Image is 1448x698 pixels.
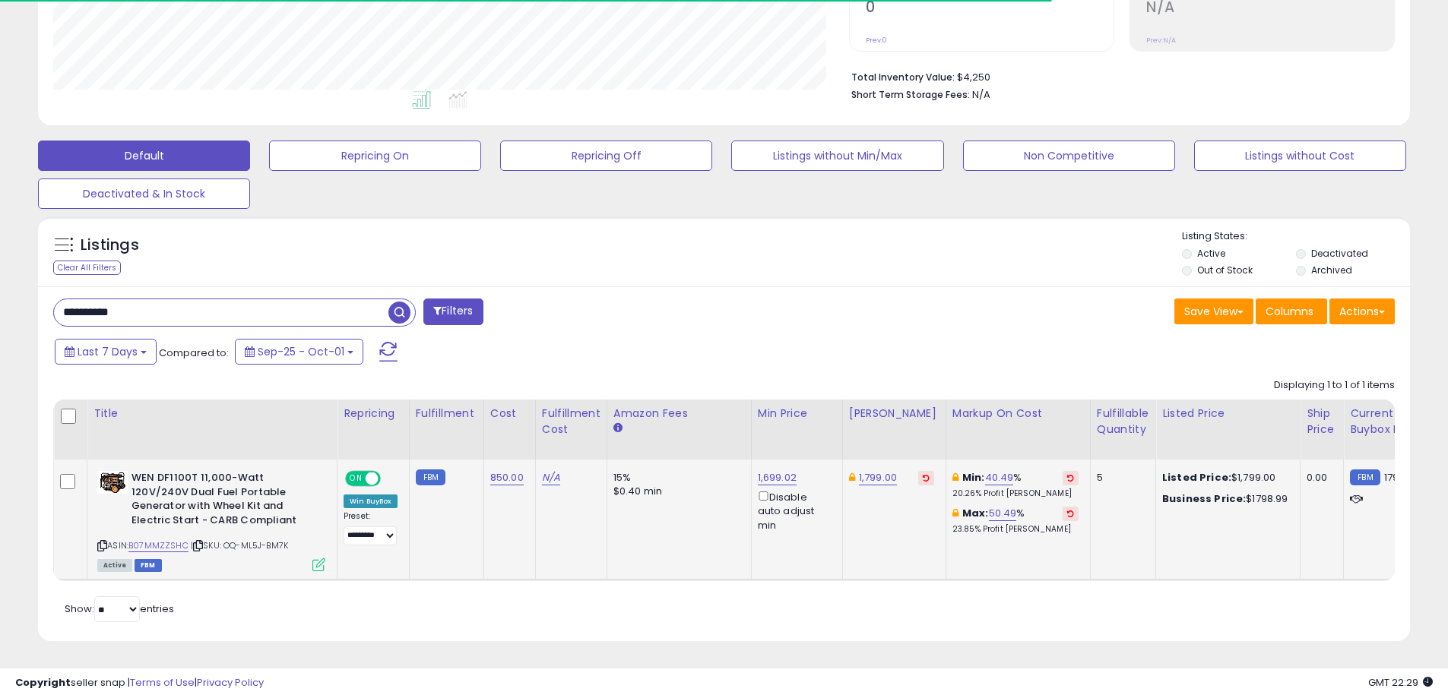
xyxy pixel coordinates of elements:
button: Non Competitive [963,141,1175,171]
button: Sep-25 - Oct-01 [235,339,363,365]
div: seller snap | | [15,676,264,690]
p: 23.85% Profit [PERSON_NAME] [952,524,1079,535]
b: Short Term Storage Fees: [851,88,970,101]
b: Business Price: [1162,491,1246,506]
div: $1,799.00 [1162,471,1288,485]
div: Cost [490,406,529,422]
th: The percentage added to the cost of goods (COGS) that forms the calculator for Min & Max prices. [946,400,1090,460]
h5: Listings [81,235,139,256]
button: Listings without Cost [1194,141,1406,171]
div: 0.00 [1307,471,1332,485]
div: Listed Price [1162,406,1294,422]
small: Prev: 0 [866,36,887,45]
div: Title [93,406,331,422]
button: Repricing Off [500,141,712,171]
span: Compared to: [159,346,229,360]
button: Deactivated & In Stock [38,178,250,209]
span: OFF [379,472,403,485]
b: Min: [962,470,985,485]
div: Ship Price [1307,406,1337,437]
button: Filters [423,298,483,325]
button: Last 7 Days [55,339,157,365]
div: 15% [613,471,740,485]
div: % [952,471,1079,499]
div: % [952,507,1079,535]
div: 5 [1097,471,1144,485]
label: Archived [1311,264,1352,276]
label: Active [1197,247,1225,260]
span: FBM [135,559,162,572]
span: N/A [972,87,990,102]
a: B07MMZZSHC [128,539,189,552]
span: Columns [1266,304,1313,319]
b: Max: [962,506,989,520]
button: Save View [1174,298,1253,324]
div: $1798.99 [1162,492,1288,506]
span: 2025-10-9 22:29 GMT [1368,675,1433,690]
a: 50.49 [989,506,1017,521]
li: $4,250 [851,67,1383,85]
label: Out of Stock [1197,264,1253,276]
small: FBM [416,469,445,485]
a: 1,799.00 [859,470,897,485]
div: [PERSON_NAME] [849,406,939,422]
a: Terms of Use [130,675,195,690]
div: Fulfillable Quantity [1097,406,1149,437]
div: Clear All Filters [53,261,121,275]
span: Show: entries [65,602,174,616]
div: $0.40 min [613,485,740,498]
div: Amazon Fees [613,406,745,422]
p: Listing States: [1182,229,1410,244]
div: Current Buybox Price [1350,406,1428,437]
a: 850.00 [490,470,524,485]
div: ASIN: [97,471,325,570]
a: N/A [542,470,560,485]
div: Fulfillment [416,406,477,422]
span: All listings currently available for purchase on Amazon [97,559,132,572]
strong: Copyright [15,675,71,690]
small: Amazon Fees. [613,422,623,435]
div: Min Price [758,406,836,422]
div: Fulfillment Cost [542,406,600,437]
b: Total Inventory Value: [851,71,955,84]
div: Disable auto adjust min [758,488,831,532]
span: Sep-25 - Oct-01 [258,344,344,359]
label: Deactivated [1311,247,1368,260]
b: WEN DF1100T 11,000-Watt 120V/240V Dual Fuel Portable Generator with Wheel Kit and Electric Start ... [131,471,316,531]
button: Listings without Min/Max [731,141,943,171]
p: 20.26% Profit [PERSON_NAME] [952,488,1079,499]
a: 1,699.02 [758,470,797,485]
button: Default [38,141,250,171]
span: ON [347,472,366,485]
span: | SKU: OQ-ML5J-BM7K [191,539,288,551]
button: Columns [1256,298,1327,324]
div: Win BuyBox [344,494,398,508]
div: Displaying 1 to 1 of 1 items [1274,378,1395,393]
small: Prev: N/A [1146,36,1176,45]
span: 1799 [1384,470,1405,485]
b: Listed Price: [1162,470,1231,485]
small: FBM [1350,469,1380,485]
div: Preset: [344,511,398,545]
div: Markup on Cost [952,406,1084,422]
button: Repricing On [269,141,481,171]
img: 519A9uccm5L._SL40_.jpg [97,471,128,494]
a: 40.49 [985,470,1014,485]
div: Repricing [344,406,403,422]
button: Actions [1329,298,1395,324]
span: Last 7 Days [78,344,138,359]
a: Privacy Policy [197,675,264,690]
